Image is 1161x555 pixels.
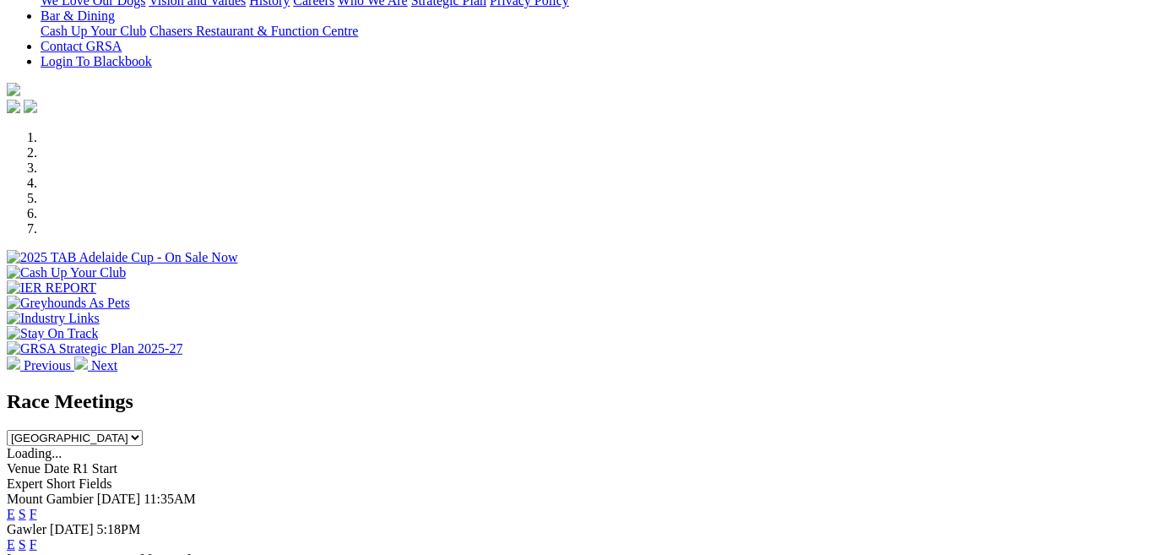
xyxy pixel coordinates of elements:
[7,311,100,326] img: Industry Links
[41,39,122,53] a: Contact GRSA
[7,341,182,356] img: GRSA Strategic Plan 2025-27
[7,356,20,370] img: chevron-left-pager-white.svg
[7,250,238,265] img: 2025 TAB Adelaide Cup - On Sale Now
[41,24,146,38] a: Cash Up Your Club
[7,326,98,341] img: Stay On Track
[7,83,20,96] img: logo-grsa-white.png
[97,522,141,536] span: 5:18PM
[79,476,111,491] span: Fields
[7,358,74,373] a: Previous
[46,476,76,491] span: Short
[50,522,94,536] span: [DATE]
[7,461,41,476] span: Venue
[7,390,1154,413] h2: Race Meetings
[41,54,152,68] a: Login To Blackbook
[7,522,46,536] span: Gawler
[7,296,130,311] img: Greyhounds As Pets
[7,265,126,280] img: Cash Up Your Club
[30,507,37,521] a: F
[7,476,43,491] span: Expert
[41,8,115,23] a: Bar & Dining
[74,358,117,373] a: Next
[74,356,88,370] img: chevron-right-pager-white.svg
[41,24,1154,39] div: Bar & Dining
[73,461,117,476] span: R1 Start
[19,507,26,521] a: S
[30,537,37,552] a: F
[19,537,26,552] a: S
[44,461,69,476] span: Date
[7,507,15,521] a: E
[24,358,71,373] span: Previous
[91,358,117,373] span: Next
[7,537,15,552] a: E
[149,24,358,38] a: Chasers Restaurant & Function Centre
[7,492,94,506] span: Mount Gambier
[24,100,37,113] img: twitter.svg
[7,446,62,460] span: Loading...
[7,100,20,113] img: facebook.svg
[97,492,141,506] span: [DATE]
[144,492,196,506] span: 11:35AM
[7,280,96,296] img: IER REPORT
